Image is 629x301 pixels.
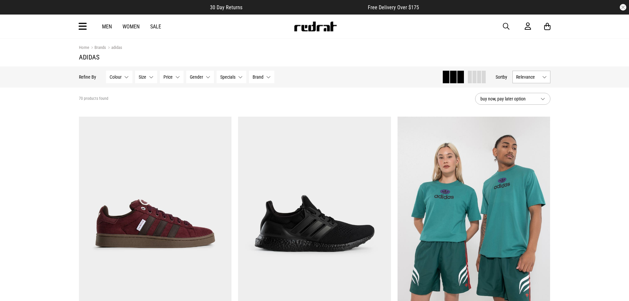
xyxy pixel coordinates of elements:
[475,93,550,105] button: buy now, pay later option
[139,74,146,80] span: Size
[163,74,173,80] span: Price
[190,74,203,80] span: Gender
[294,21,337,31] img: Redrat logo
[256,4,355,11] iframe: Customer reviews powered by Trustpilot
[480,95,535,103] span: buy now, pay later option
[135,71,157,83] button: Size
[79,96,108,101] span: 70 products found
[186,71,214,83] button: Gender
[79,74,96,80] p: Refine By
[122,23,140,30] a: Women
[79,45,89,50] a: Home
[150,23,161,30] a: Sale
[110,74,122,80] span: Colour
[102,23,112,30] a: Men
[89,45,106,51] a: Brands
[217,71,246,83] button: Specials
[79,53,550,61] h1: adidas
[106,71,132,83] button: Colour
[249,71,274,83] button: Brand
[512,71,550,83] button: Relevance
[210,4,242,11] span: 30 Day Returns
[220,74,235,80] span: Specials
[253,74,263,80] span: Brand
[496,73,507,81] button: Sortby
[503,74,507,80] span: by
[516,74,540,80] span: Relevance
[106,45,122,51] a: adidas
[160,71,184,83] button: Price
[368,4,419,11] span: Free Delivery Over $175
